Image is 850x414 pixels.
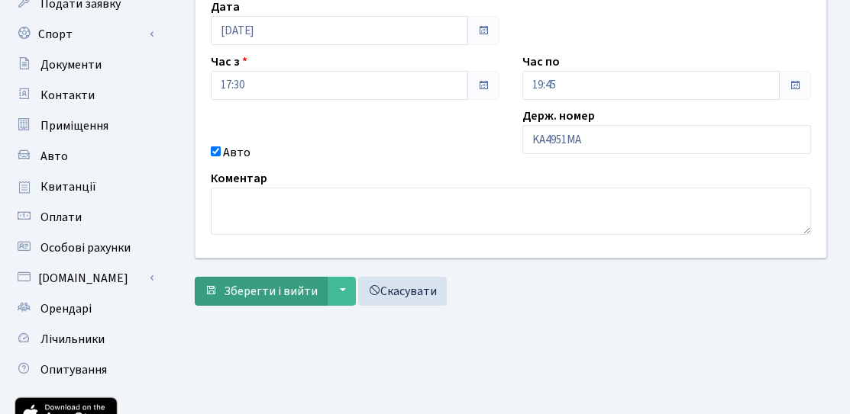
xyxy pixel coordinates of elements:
span: Оплати [40,209,82,226]
span: Опитування [40,361,107,378]
span: Авто [40,148,68,165]
label: Час з [211,53,247,71]
a: Опитування [8,355,160,385]
a: Спорт [8,19,160,50]
a: Лічильники [8,324,160,355]
span: Контакти [40,87,95,104]
a: Орендарі [8,294,160,324]
a: Скасувати [358,277,447,306]
a: Контакти [8,80,160,111]
span: Квитанції [40,178,96,195]
a: Документи [8,50,160,80]
label: Коментар [211,169,267,188]
a: Оплати [8,202,160,233]
span: Особові рахунки [40,239,131,256]
span: Лічильники [40,331,105,348]
span: Документи [40,56,102,73]
input: AA0001AA [522,125,811,154]
label: Час по [522,53,560,71]
label: Держ. номер [522,107,595,125]
button: Зберегти і вийти [195,277,328,306]
span: Зберегти і вийти [224,283,318,300]
a: Приміщення [8,111,160,141]
a: [DOMAIN_NAME] [8,263,160,294]
a: Авто [8,141,160,172]
a: Особові рахунки [8,233,160,263]
a: Квитанції [8,172,160,202]
span: Орендарі [40,300,92,317]
label: Авто [223,143,250,162]
span: Приміщення [40,117,108,134]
